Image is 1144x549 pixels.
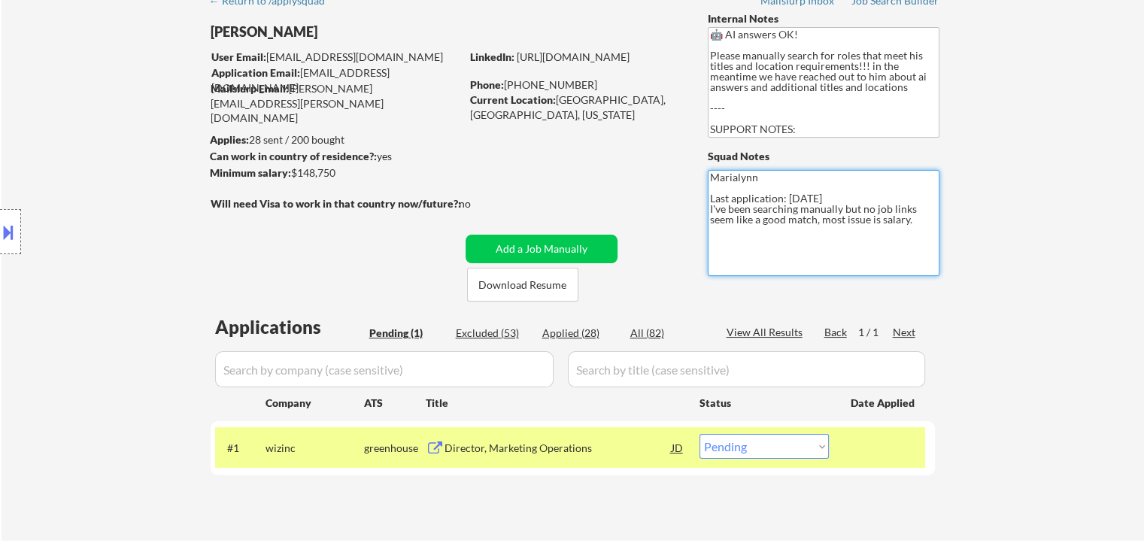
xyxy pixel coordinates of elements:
div: Back [824,325,848,340]
div: All (82) [630,326,706,341]
div: View All Results [727,325,807,340]
div: no [459,196,502,211]
button: Download Resume [467,268,578,302]
div: greenhouse [364,441,426,456]
div: [GEOGRAPHIC_DATA], [GEOGRAPHIC_DATA], [US_STATE] [470,93,683,122]
strong: Phone: [470,78,504,91]
div: [EMAIL_ADDRESS][DOMAIN_NAME] [211,65,460,95]
div: 1 / 1 [858,325,893,340]
div: JD [670,434,685,461]
a: [URL][DOMAIN_NAME] [517,50,630,63]
div: [PERSON_NAME] [211,23,520,41]
div: wizinc [266,441,364,456]
strong: User Email: [211,50,266,63]
div: Applied (28) [542,326,618,341]
div: [EMAIL_ADDRESS][DOMAIN_NAME] [211,50,460,65]
div: Next [893,325,917,340]
div: Date Applied [851,396,917,411]
strong: Will need Visa to work in that country now/future?: [211,197,461,210]
input: Search by company (case sensitive) [215,351,554,387]
div: ATS [364,396,426,411]
div: Excluded (53) [456,326,531,341]
div: Director, Marketing Operations [445,441,672,456]
div: Pending (1) [369,326,445,341]
div: $148,750 [210,165,460,180]
div: Internal Notes [708,11,939,26]
div: [PERSON_NAME][EMAIL_ADDRESS][PERSON_NAME][DOMAIN_NAME] [211,81,460,126]
strong: Application Email: [211,66,300,79]
div: Squad Notes [708,149,939,164]
input: Search by title (case sensitive) [568,351,925,387]
strong: Can work in country of residence?: [210,150,377,162]
div: Title [426,396,685,411]
div: #1 [227,441,253,456]
strong: LinkedIn: [470,50,514,63]
button: Add a Job Manually [466,235,618,263]
div: yes [210,149,456,164]
div: Applications [215,318,364,336]
div: Status [699,389,829,416]
div: Company [266,396,364,411]
div: [PHONE_NUMBER] [470,77,683,93]
strong: Mailslurp Email: [211,82,289,95]
div: 28 sent / 200 bought [210,132,460,147]
strong: Current Location: [470,93,556,106]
